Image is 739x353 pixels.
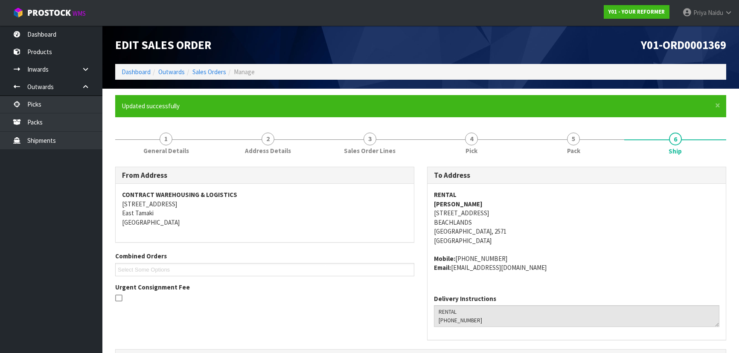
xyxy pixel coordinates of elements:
[262,133,274,145] span: 2
[122,68,151,76] a: Dashboard
[434,191,457,199] strong: RENTAL
[122,102,180,110] span: Updated successfully
[234,68,255,76] span: Manage
[73,9,86,17] small: WMS
[143,146,189,155] span: General Details
[245,146,291,155] span: Address Details
[13,7,23,18] img: cube-alt.png
[466,146,477,155] span: Pick
[115,38,211,52] span: Edit Sales Order
[715,99,720,111] span: ×
[567,146,580,155] span: Pack
[604,5,669,19] a: Y01 - YOUR REFORMER
[669,133,682,145] span: 6
[364,133,376,145] span: 3
[641,38,726,52] span: Y01-ORD0001369
[693,9,707,17] span: Priya
[434,200,483,208] strong: [PERSON_NAME]
[122,190,407,227] address: [STREET_ADDRESS] East Tamaki [GEOGRAPHIC_DATA]
[115,252,167,260] label: Combined Orders
[27,7,71,18] span: ProStock
[708,9,723,17] span: Naidu
[434,171,719,179] h3: To Address
[434,254,719,272] address: [PHONE_NUMBER] [EMAIL_ADDRESS][DOMAIN_NAME]
[434,294,496,303] label: Delivery Instructions
[669,147,682,156] span: Ship
[192,68,226,76] a: Sales Orders
[608,8,665,15] strong: Y01 - YOUR REFORMER
[434,190,719,245] address: [STREET_ADDRESS] BEACHLANDS [GEOGRAPHIC_DATA], 2571 [GEOGRAPHIC_DATA]
[122,191,237,199] strong: CONTRACT WAREHOUSING & LOGISTICS
[122,171,407,179] h3: From Address
[158,68,185,76] a: Outwards
[434,263,451,272] strong: email
[434,255,455,263] strong: mobile
[465,133,478,145] span: 4
[344,146,396,155] span: Sales Order Lines
[567,133,580,145] span: 5
[115,283,190,292] label: Urgent Consignment Fee
[160,133,172,145] span: 1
